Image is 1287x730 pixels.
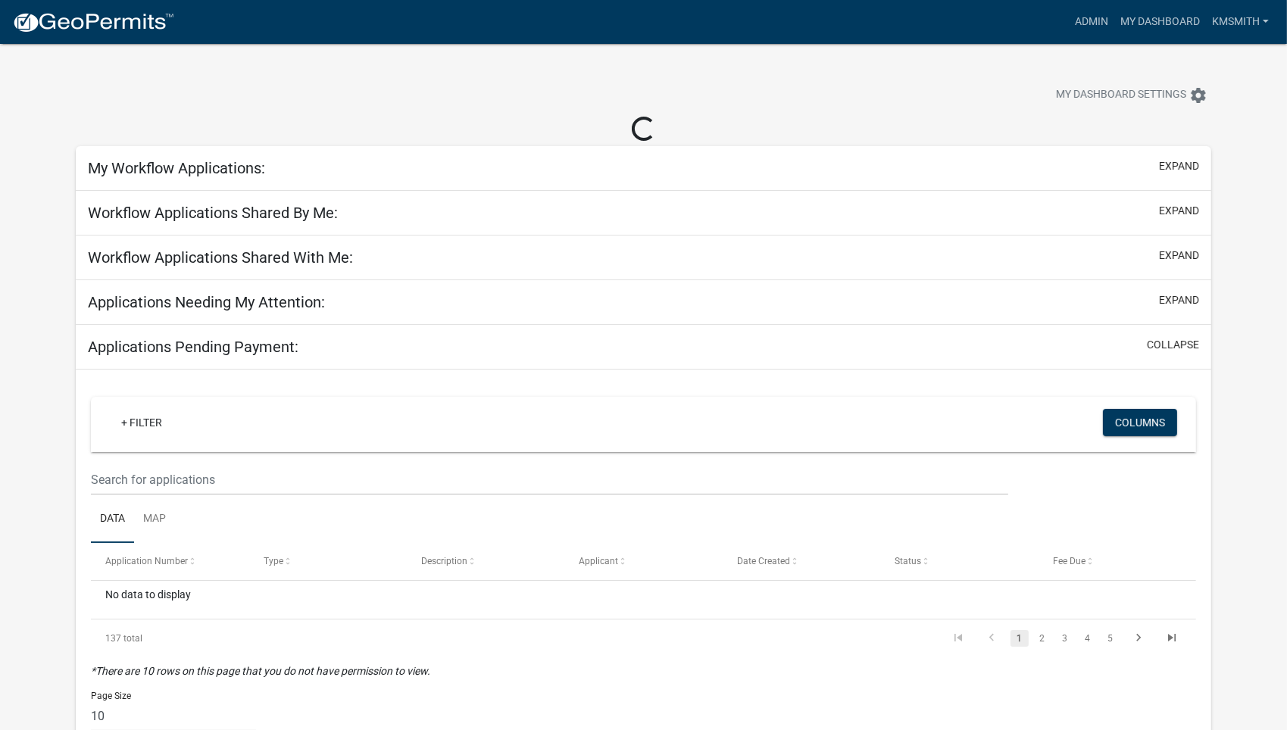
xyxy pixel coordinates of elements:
[91,464,1008,495] input: Search for applications
[88,248,353,267] h5: Workflow Applications Shared With Me:
[91,665,430,677] i: *There are 10 rows on this page that you do not have permission to view.
[579,556,618,566] span: Applicant
[407,543,564,579] datatable-header-cell: Description
[1114,8,1206,36] a: My Dashboard
[1206,8,1275,36] a: kmsmith
[1189,86,1207,105] i: settings
[737,556,790,566] span: Date Created
[1099,625,1122,651] li: page 5
[1159,292,1199,308] button: expand
[91,543,248,579] datatable-header-cell: Application Number
[248,543,406,579] datatable-header-cell: Type
[880,543,1038,579] datatable-header-cell: Status
[1031,625,1054,651] li: page 2
[1011,630,1029,647] a: 1
[264,556,283,566] span: Type
[1038,543,1195,579] datatable-header-cell: Fee Due
[1008,625,1031,651] li: page 1
[1124,630,1153,647] a: go to next page
[134,495,175,544] a: Map
[944,630,973,647] a: go to first page
[1053,556,1086,566] span: Fee Due
[91,495,134,544] a: Data
[109,409,174,436] a: + Filter
[1054,625,1076,651] li: page 3
[564,543,722,579] datatable-header-cell: Applicant
[1056,630,1074,647] a: 3
[88,293,325,311] h5: Applications Needing My Attention:
[88,338,298,356] h5: Applications Pending Payment:
[1076,625,1099,651] li: page 4
[91,581,1196,619] div: No data to display
[895,556,921,566] span: Status
[88,204,338,222] h5: Workflow Applications Shared By Me:
[723,543,880,579] datatable-header-cell: Date Created
[105,556,188,566] span: Application Number
[1159,158,1199,174] button: expand
[421,556,467,566] span: Description
[1159,203,1199,219] button: expand
[1159,248,1199,264] button: expand
[1157,630,1186,647] a: go to last page
[977,630,1006,647] a: go to previous page
[1101,630,1120,647] a: 5
[1079,630,1097,647] a: 4
[91,619,309,657] div: 137 total
[1033,630,1051,647] a: 2
[1056,86,1186,105] span: My Dashboard Settings
[88,159,265,177] h5: My Workflow Applications:
[1147,337,1199,353] button: collapse
[1069,8,1114,36] a: Admin
[1044,80,1220,110] button: My Dashboard Settingssettings
[1103,409,1177,436] button: Columns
